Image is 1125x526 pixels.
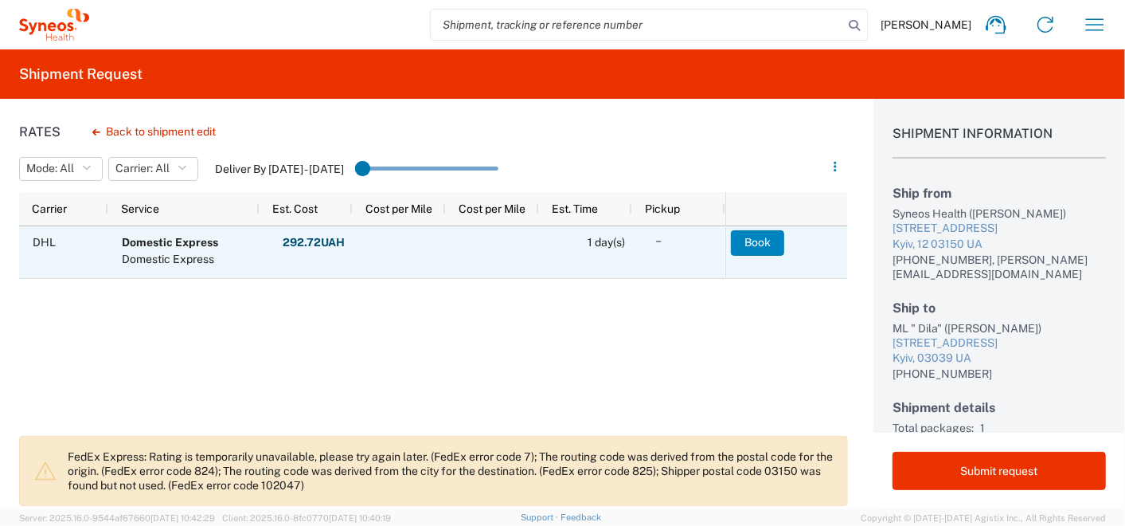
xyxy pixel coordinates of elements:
span: Pickup [645,202,680,215]
span: Service [121,202,159,215]
button: Mode: All [19,157,103,181]
h2: Shipment details [893,400,1106,415]
p: FedEx Express: Rating is temporarily unavailable, please try again later. (FedEx error code 7); T... [68,449,834,493]
div: [STREET_ADDRESS] [893,336,1106,351]
div: Kyiv, 03039 UA [893,351,1106,367]
h1: Rates [19,124,61,139]
button: Carrier: All [108,157,198,181]
span: Client: 2025.16.0-8fc0770 [222,513,391,523]
h1: Shipment Information [893,126,1106,159]
span: Est. Time [552,202,598,215]
span: Cost per Mile [459,202,525,215]
strong: 292.72 UAH [283,235,345,250]
span: [DATE] 10:40:19 [329,513,391,523]
button: 292.72UAH [282,230,346,256]
h2: Ship to [893,300,1106,316]
a: Feedback [561,512,601,522]
span: Copyright © [DATE]-[DATE] Agistix Inc., All Rights Reserved [861,511,1106,525]
input: Shipment, tracking or reference number [431,10,843,40]
div: [PHONE_NUMBER] [893,367,1106,381]
div: 1 [980,421,1106,435]
a: [STREET_ADDRESS]Kyiv, 12 03150 UA [893,221,1106,252]
span: [DATE] 10:42:29 [150,513,215,523]
div: [STREET_ADDRESS] [893,221,1106,237]
span: Carrier: All [115,161,170,176]
b: Domestic Express [122,236,218,249]
div: [PHONE_NUMBER], [PERSON_NAME][EMAIL_ADDRESS][DOMAIN_NAME] [893,253,1106,281]
div: Syneos Health ([PERSON_NAME]) [893,206,1106,221]
span: Est. Cost [272,202,318,215]
a: [STREET_ADDRESS]Kyiv, 03039 UA [893,336,1106,367]
a: Support [521,512,561,522]
span: Carrier [32,202,67,215]
h2: Shipment Request [19,65,143,84]
span: Mode: All [26,161,74,176]
button: Submit request [893,452,1106,490]
div: ML " Dila" ([PERSON_NAME]) [893,321,1106,336]
label: Deliver By [DATE] - [DATE] [215,162,344,176]
span: 1 day(s) [588,236,625,249]
h2: Ship from [893,186,1106,201]
button: Back to shipment edit [80,118,229,146]
div: Domestic Express [122,251,218,268]
div: Total packages: [893,421,974,435]
span: DHL [33,236,56,249]
div: Kyiv, 12 03150 UA [893,237,1106,253]
button: Book [731,230,784,256]
span: Server: 2025.16.0-9544af67660 [19,513,215,523]
span: Cost per Mile [365,202,432,215]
